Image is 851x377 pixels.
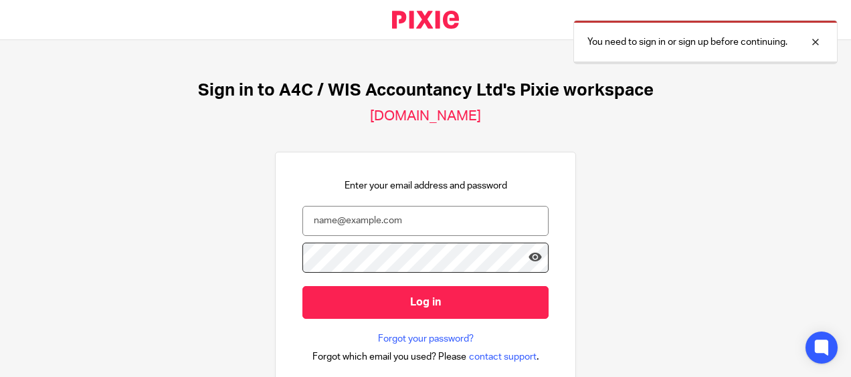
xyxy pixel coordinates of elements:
span: contact support [469,350,537,364]
h1: Sign in to A4C / WIS Accountancy Ltd's Pixie workspace [198,80,654,101]
div: . [312,349,539,364]
input: Log in [302,286,549,319]
input: name@example.com [302,206,549,236]
span: Forgot which email you used? Please [312,350,466,364]
p: Enter your email address and password [345,179,507,193]
p: You need to sign in or sign up before continuing. [587,35,787,49]
a: Forgot your password? [378,332,474,346]
h2: [DOMAIN_NAME] [370,108,481,125]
